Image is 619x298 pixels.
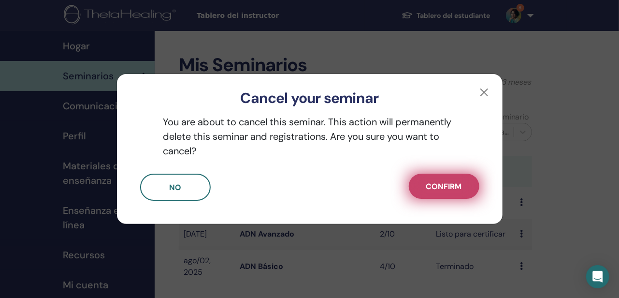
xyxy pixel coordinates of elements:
button: Confirm [409,174,479,199]
button: No [140,174,211,201]
span: No [169,182,181,193]
h3: Cancel your seminar [132,89,487,107]
p: You are about to cancel this seminar. This action will permanently delete this seminar and regist... [140,115,479,158]
div: Open Intercom Messenger [586,265,609,288]
span: Confirm [426,181,462,192]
